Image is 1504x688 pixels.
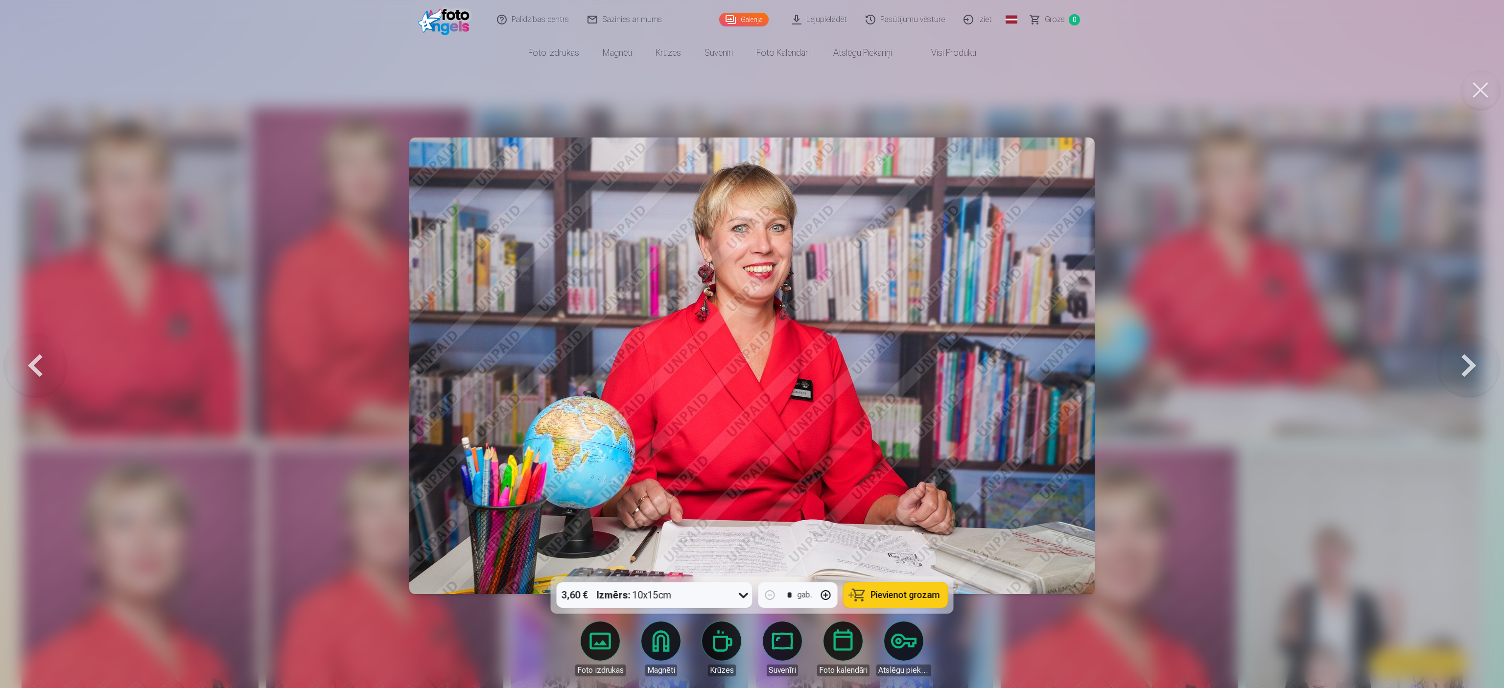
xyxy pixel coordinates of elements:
div: Foto kalendāri [817,665,869,676]
a: Foto kalendāri [816,621,870,676]
a: Suvenīri [755,621,810,676]
div: Krūzes [708,665,736,676]
a: Visi produkti [904,39,988,67]
a: Foto kalendāri [745,39,822,67]
a: Krūzes [694,621,749,676]
div: Atslēgu piekariņi [876,665,931,676]
span: Pievienot grozam [871,591,940,599]
a: Magnēti [634,621,688,676]
img: /fa1 [418,4,474,35]
div: Magnēti [645,665,677,676]
div: 3,60 € [557,582,593,608]
a: Suvenīri [693,39,745,67]
div: Suvenīri [767,665,798,676]
div: gab. [798,589,812,601]
div: 10x15cm [597,582,672,608]
a: Foto izdrukas [517,39,591,67]
div: Foto izdrukas [575,665,626,676]
a: Atslēgu piekariņi [876,621,931,676]
span: 0 [1069,14,1080,25]
a: Galerija [719,13,769,26]
a: Magnēti [591,39,644,67]
a: Atslēgu piekariņi [822,39,904,67]
button: Pievienot grozam [844,582,948,608]
a: Krūzes [644,39,693,67]
span: Grozs [1045,14,1065,25]
a: Foto izdrukas [573,621,628,676]
strong: Izmērs : [597,588,631,602]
